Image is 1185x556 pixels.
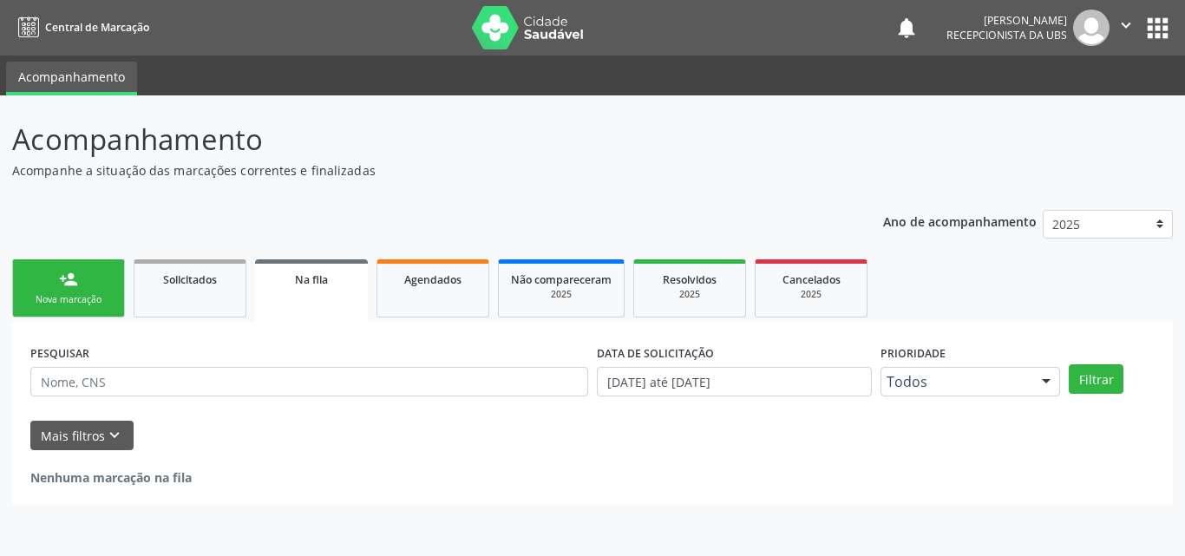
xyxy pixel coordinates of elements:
input: Nome, CNS [30,367,588,396]
span: Central de Marcação [45,20,149,35]
button: Mais filtroskeyboard_arrow_down [30,421,134,451]
div: person_add [59,270,78,289]
img: img [1073,10,1110,46]
i:  [1116,16,1136,35]
span: Solicitados [163,272,217,287]
div: Nova marcação [25,293,112,306]
div: 2025 [511,288,612,301]
span: Não compareceram [511,272,612,287]
label: Prioridade [881,340,946,367]
i: keyboard_arrow_down [105,426,124,445]
span: Recepcionista da UBS [946,28,1067,43]
span: Cancelados [782,272,841,287]
input: Selecione um intervalo [597,367,872,396]
span: Agendados [404,272,462,287]
a: Acompanhamento [6,62,137,95]
div: 2025 [646,288,733,301]
span: Resolvidos [663,272,717,287]
div: [PERSON_NAME] [946,13,1067,28]
button: apps [1142,13,1173,43]
button:  [1110,10,1142,46]
strong: Nenhuma marcação na fila [30,469,192,486]
p: Ano de acompanhamento [883,210,1037,232]
p: Acompanhe a situação das marcações correntes e finalizadas [12,161,825,180]
button: Filtrar [1069,364,1123,394]
label: PESQUISAR [30,340,89,367]
span: Na fila [295,272,328,287]
div: 2025 [768,288,854,301]
label: DATA DE SOLICITAÇÃO [597,340,714,367]
span: Todos [887,373,1025,390]
a: Central de Marcação [12,13,149,42]
button: notifications [894,16,919,40]
p: Acompanhamento [12,118,825,161]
